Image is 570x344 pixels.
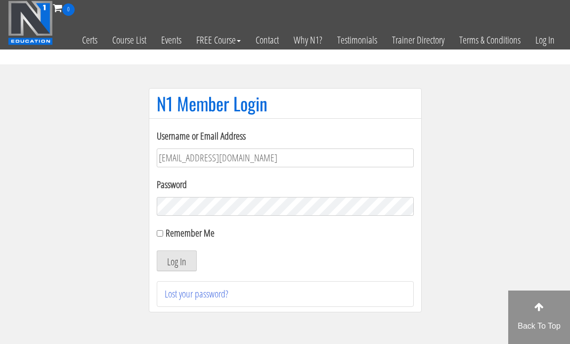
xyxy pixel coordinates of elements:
[508,320,570,332] p: Back To Top
[8,0,53,45] img: n1-education
[157,177,414,192] label: Password
[452,16,528,64] a: Terms & Conditions
[385,16,452,64] a: Trainer Directory
[62,3,75,16] span: 0
[157,129,414,144] label: Username or Email Address
[53,1,75,14] a: 0
[105,16,154,64] a: Course List
[165,287,228,300] a: Lost your password?
[75,16,105,64] a: Certs
[189,16,248,64] a: FREE Course
[528,16,562,64] a: Log In
[157,94,414,113] h1: N1 Member Login
[157,250,197,271] button: Log In
[286,16,330,64] a: Why N1?
[248,16,286,64] a: Contact
[154,16,189,64] a: Events
[166,226,215,240] label: Remember Me
[330,16,385,64] a: Testimonials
